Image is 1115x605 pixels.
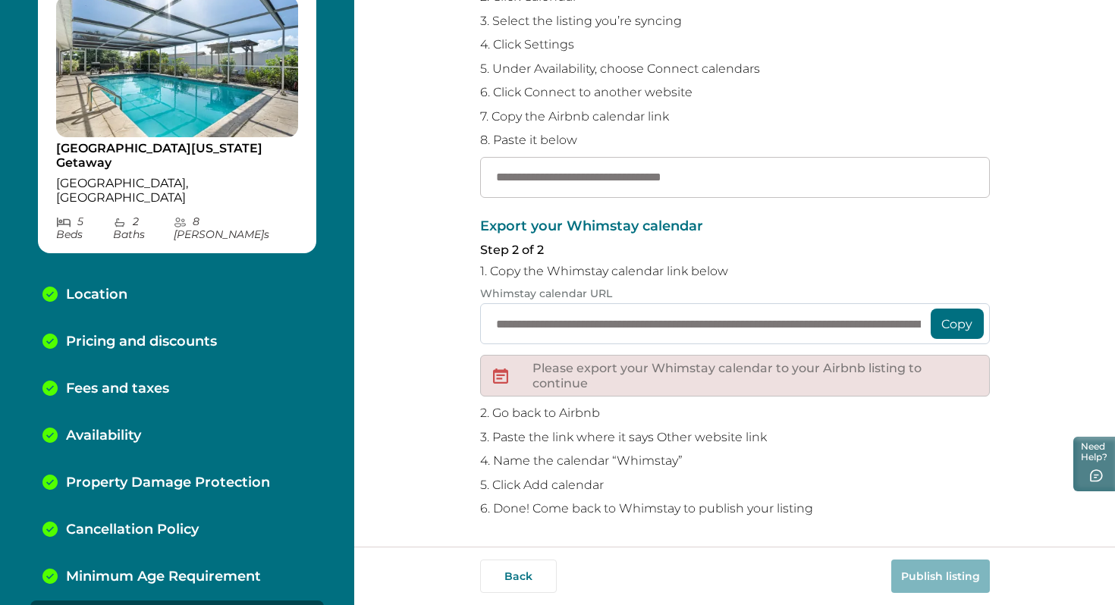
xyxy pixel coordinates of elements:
[480,133,990,148] p: 8. Paste it below
[56,141,298,171] p: [GEOGRAPHIC_DATA][US_STATE] Getaway
[480,243,990,258] p: Step 2 of 2
[66,522,199,538] p: Cancellation Policy
[66,428,141,444] p: Availability
[480,560,557,593] button: Back
[480,219,990,234] p: Export your Whimstay calendar
[66,569,261,585] p: Minimum Age Requirement
[480,264,990,279] p: 1. Copy the Whimstay calendar link below
[931,309,984,339] button: Copy
[66,334,217,350] p: Pricing and discounts
[66,287,127,303] p: Location
[480,287,990,300] p: Whimstay calendar URL
[480,406,990,421] p: 2. Go back to Airbnb
[56,176,298,205] p: [GEOGRAPHIC_DATA], [GEOGRAPHIC_DATA]
[480,501,990,516] p: 6. Done! Come back to Whimstay to publish your listing
[480,430,990,445] p: 3. Paste the link where it says Other website link
[480,85,990,100] p: 6. Click Connect to another website
[66,475,270,491] p: Property Damage Protection
[480,453,990,469] p: 4. Name the calendar “Whimstay”
[174,215,299,241] p: 8 [PERSON_NAME] s
[480,109,990,124] p: 7. Copy the Airbnb calendar link
[113,215,173,241] p: 2 Bath s
[891,560,990,593] button: Publish listing
[480,61,990,77] p: 5. Under Availability, choose Connect calendars
[480,478,990,493] p: 5. Click Add calendar
[56,215,113,241] p: 5 Bed s
[532,361,977,390] p: Please export your Whimstay calendar to your Airbnb listing to continue
[66,381,169,397] p: Fees and taxes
